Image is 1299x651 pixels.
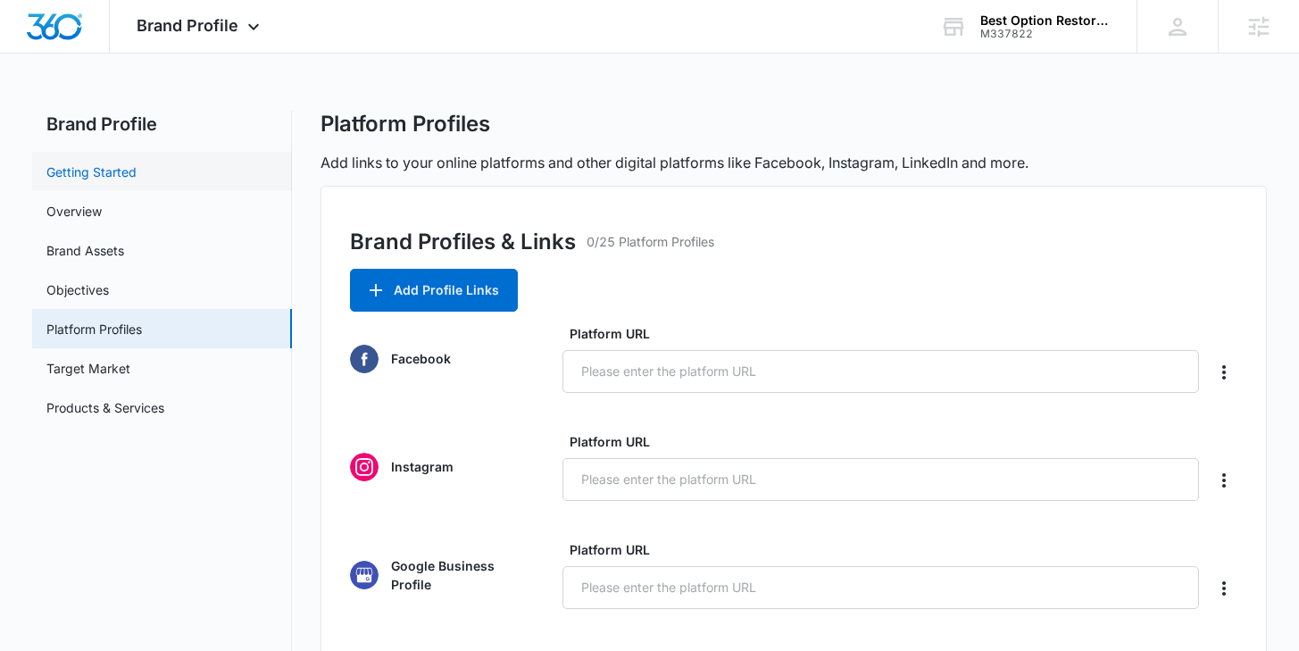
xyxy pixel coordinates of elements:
input: Please enter the platform URL [562,350,1199,393]
label: Platform URL [570,540,1206,559]
a: Target Market [46,359,130,378]
h2: Brand Profile [32,111,292,138]
a: Getting Started [46,163,137,181]
label: Platform URL [570,432,1206,451]
p: Facebook [391,349,451,368]
button: Add Profile Links [350,269,518,312]
a: Products & Services [46,398,164,417]
h1: Platform Profiles [321,111,490,138]
input: Please enter the platform URL [562,566,1199,609]
h3: Brand Profiles & Links [350,226,576,258]
input: Please enter the platform URL [562,458,1199,501]
p: Instagram [391,457,454,476]
a: Objectives [46,280,109,299]
label: Platform URL [570,324,1206,343]
a: Brand Assets [46,241,124,260]
p: Google Business Profile [391,556,529,594]
button: Delete [1210,574,1237,603]
a: Overview [46,202,102,221]
span: Brand Profile [137,16,238,35]
a: Platform Profiles [46,320,142,338]
button: Delete [1210,466,1237,495]
button: Delete [1210,358,1237,387]
div: account name [980,13,1111,28]
div: account id [980,28,1111,40]
p: 0/25 Platform Profiles [587,232,714,251]
p: Add links to your online platforms and other digital platforms like Facebook, Instagram, LinkedIn... [321,152,1266,173]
